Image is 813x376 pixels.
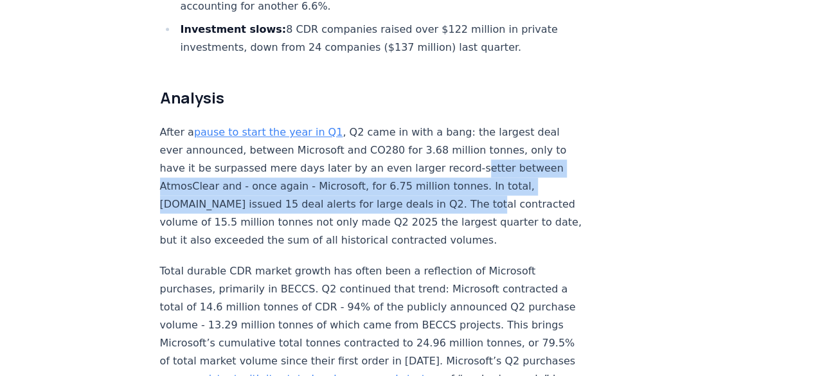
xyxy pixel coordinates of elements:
a: pause to start the year in Q1 [194,126,343,138]
h2: Analysis [160,87,585,108]
li: 8 CDR companies raised over $122 million in private investments, down from 24 companies ($137 mil... [177,21,585,57]
p: After a , Q2 came in with a bang: the largest deal ever announced, between Microsoft and CO280 fo... [160,123,585,249]
strong: Investment slows: [181,23,287,35]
